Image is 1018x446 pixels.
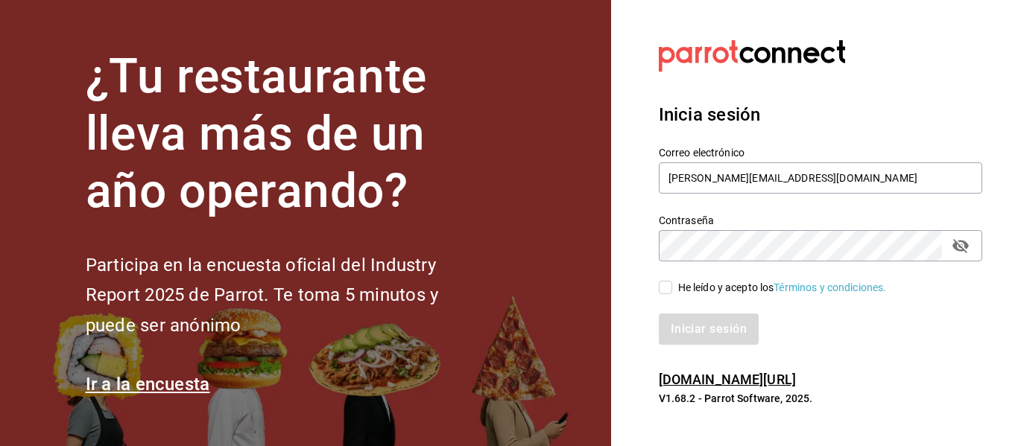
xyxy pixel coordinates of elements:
div: He leído y acepto los [678,280,887,296]
p: V1.68.2 - Parrot Software, 2025. [659,391,982,406]
label: Correo electrónico [659,147,982,158]
a: [DOMAIN_NAME][URL] [659,372,796,387]
h1: ¿Tu restaurante lleva más de un año operando? [86,48,488,220]
a: Términos y condiciones. [774,281,886,293]
input: Ingresa tu correo electrónico [659,162,982,194]
label: Contraseña [659,215,982,226]
button: passwordField [948,233,973,258]
h3: Inicia sesión [659,101,982,128]
a: Ir a la encuesta [86,374,210,395]
h2: Participa en la encuesta oficial del Industry Report 2025 de Parrot. Te toma 5 minutos y puede se... [86,250,488,341]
